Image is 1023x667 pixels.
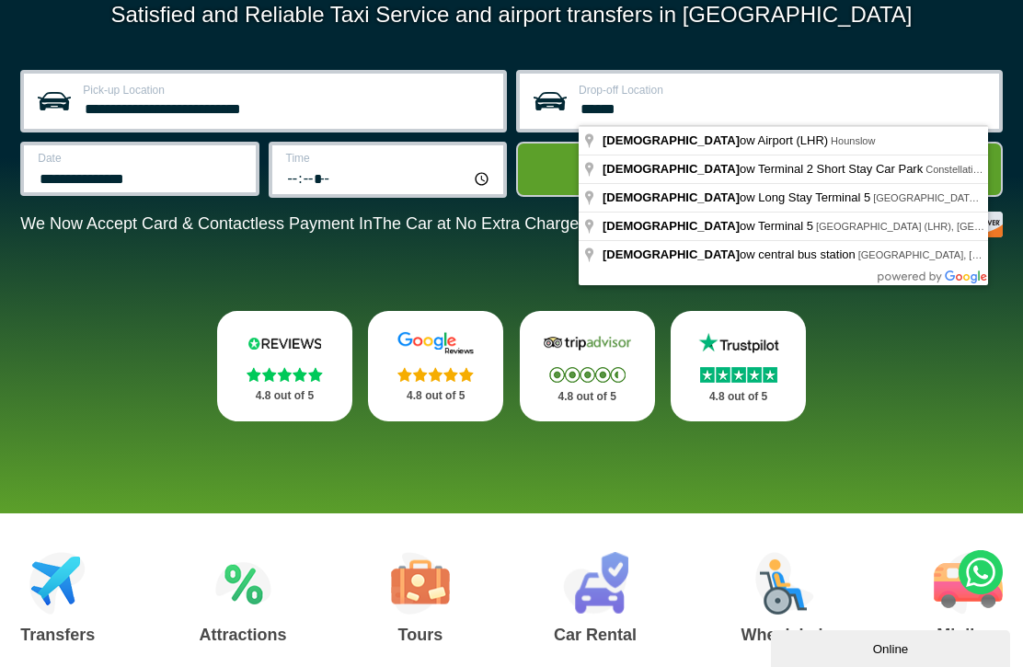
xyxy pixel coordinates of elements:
img: Wheelchair [755,552,814,615]
img: Stars [397,367,474,382]
h3: Attractions [200,627,287,643]
span: ow central bus station [603,247,858,261]
h3: Car Rental [554,627,637,643]
p: We Now Accept Card & Contactless Payment In [20,214,583,234]
p: 4.8 out of 5 [691,385,786,408]
img: Car Rental [563,552,628,615]
a: Google Stars 4.8 out of 5 [368,311,503,421]
a: Tripadvisor Stars 4.8 out of 5 [520,311,655,421]
h3: Wheelchair [741,627,829,643]
img: Attractions [215,552,271,615]
h3: Tours [391,627,450,643]
img: Stars [700,367,777,383]
img: Stars [247,367,323,382]
img: Tripadvisor [540,331,635,355]
p: 4.8 out of 5 [388,385,483,408]
label: Pick-up Location [83,85,492,96]
span: [DEMOGRAPHIC_DATA] [603,162,740,176]
img: Trustpilot [691,331,786,355]
img: Stars [549,367,626,383]
span: [DEMOGRAPHIC_DATA] [603,247,740,261]
p: 4.8 out of 5 [540,385,635,408]
span: ow Terminal 2 Short Stay Car Park [603,162,925,176]
img: Google [388,331,483,355]
span: ow Terminal 5 [603,219,816,233]
label: Time [286,153,492,164]
a: Trustpilot Stars 4.8 out of 5 [671,311,806,421]
span: ow Airport (LHR) [603,133,831,147]
img: Airport Transfers [29,552,86,615]
img: Reviews.io [237,331,332,355]
span: [DEMOGRAPHIC_DATA] [603,219,740,233]
span: ow Long Stay Terminal 5 [603,190,873,204]
button: Get Quote [516,142,1003,197]
img: Minibus [934,552,1003,615]
p: 4.8 out of 5 [237,385,332,408]
span: The Car at No Extra Charge. [373,214,583,233]
label: Drop-off Location [579,85,988,96]
h3: Transfers [20,627,95,643]
span: Hounslow [831,135,875,146]
a: Reviews.io Stars 4.8 out of 5 [217,311,352,421]
span: [DEMOGRAPHIC_DATA] [603,133,740,147]
iframe: chat widget [771,627,1014,667]
img: Tours [391,552,450,615]
p: Satisfied and Reliable Taxi Service and airport transfers in [GEOGRAPHIC_DATA] [20,2,1003,28]
span: [DEMOGRAPHIC_DATA] [603,190,740,204]
label: Date [38,153,244,164]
